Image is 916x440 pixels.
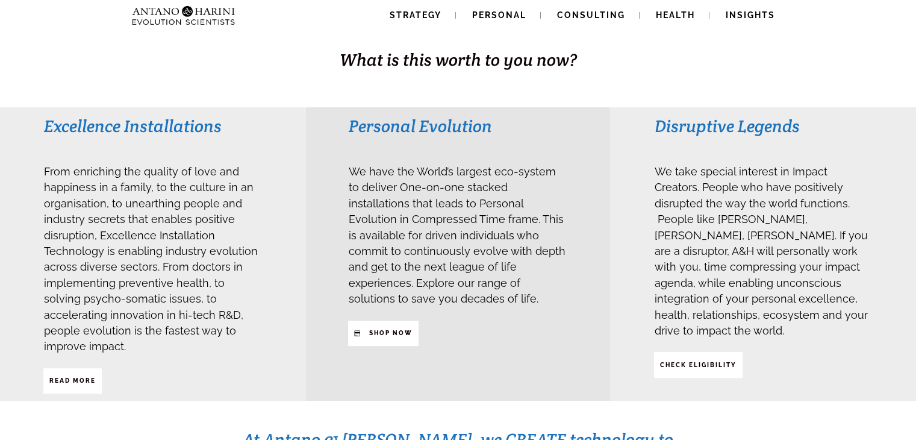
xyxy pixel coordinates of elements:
[655,165,868,337] span: We take special interest in Impact Creators. People who have positively disrupted the way the wor...
[654,352,743,377] a: CHECK ELIGIBILITY
[49,377,96,384] strong: Read More
[348,321,419,346] a: SHop NOW
[557,10,625,20] span: Consulting
[44,115,261,137] h3: Excellence Installations
[340,49,577,71] span: What is this worth to you now?
[43,368,102,394] a: Read More
[369,330,413,336] strong: SHop NOW
[726,10,775,20] span: Insights
[656,10,695,20] span: Health
[349,115,566,137] h3: Personal Evolution
[390,10,441,20] span: Strategy
[1,22,915,48] h1: BUSINESS. HEALTH. Family. Legacy
[349,165,565,305] span: We have the World’s largest eco-system to deliver One-on-one stacked installations that leads to ...
[655,115,872,137] h3: Disruptive Legends
[472,10,526,20] span: Personal
[660,362,737,368] strong: CHECK ELIGIBILITY
[44,165,258,353] span: From enriching the quality of love and happiness in a family, to the culture in an organisation, ...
